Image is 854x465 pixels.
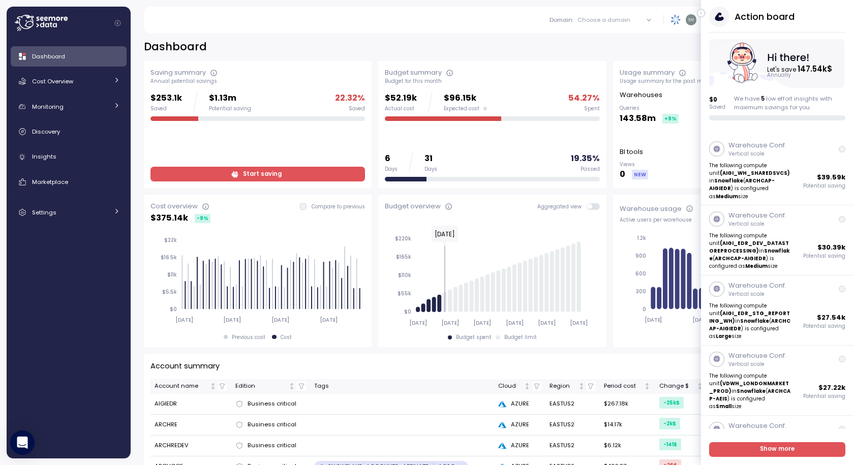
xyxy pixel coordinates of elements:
td: EASTUS2 [545,415,600,436]
div: Annual potential savings [150,78,365,85]
a: Marketplace [11,172,127,192]
a: Warehouse Conf.Vertical scaleThe following compute unit(VDWH_LONDONMARKET_PROD)inSnowflake(ARCHCA... [701,346,854,416]
span: Discovery [32,128,60,136]
p: The following compute unit in ( ) is configured as size [710,232,791,270]
p: Account summary [150,360,220,372]
div: Cost [281,334,292,341]
div: Spent [584,105,600,112]
p: Potential saving [804,253,846,260]
strong: (AIGI_EDR_STG_REPORTING_WH) [710,310,790,324]
p: Warehouse Conf. [728,210,786,221]
span: Dashboard [32,52,65,60]
p: Vertical scale [728,291,786,298]
p: $1.13m [209,91,251,105]
p: $96.15k [444,91,487,105]
strong: Snowflake [737,388,766,394]
div: Days [424,166,437,173]
tspan: 1.2k [637,235,646,241]
p: $ 375.14k [150,211,188,225]
strong: Medium [746,263,768,269]
div: Choose a domain [577,16,630,24]
span: Marketplace [32,178,68,186]
p: Views [620,161,648,168]
tspan: [DATE] [409,320,427,326]
td: ARCHREDEV [150,436,231,456]
div: Tags [314,382,490,391]
span: Aggregated view [537,203,587,210]
p: Warehouse Conf. [728,351,786,361]
strong: ARCHCAP-AEIS [710,388,791,402]
span: Show more [760,443,795,456]
p: Warehouse Conf. [728,421,786,431]
div: Edition [235,382,287,391]
div: Open Intercom Messenger [10,430,35,455]
a: Warehouse Conf.Vertical scaleThe following compute unit(AIGI_EDR_STG_REPORTING_WH)inSnowflake(ARC... [701,275,854,346]
strong: (AIGI_WH_SHAREDSVCS) [720,170,790,176]
p: The following compute unit in ( ) is configured as size [710,302,791,340]
span: Business critical [248,399,296,409]
div: Change $ [659,382,695,391]
a: Dashboard [11,46,127,67]
a: Monitoring [11,97,127,117]
div: Passed [581,166,600,173]
tspan: $11k [167,271,177,278]
p: $52.19k [385,91,417,105]
strong: ARCHCAP-AIGIEDR [715,255,767,262]
tspan: [DATE] [570,320,588,326]
span: Monitoring [32,103,64,111]
tspan: 0 [643,306,646,313]
div: Region [550,382,576,391]
p: BI tools [620,147,643,157]
p: Vertical scale [728,150,786,158]
text: Annually [768,72,792,79]
tspan: 600 [635,270,646,277]
p: 19.35 % [571,152,600,166]
a: Cost Overview [11,71,127,91]
tspan: [DATE] [271,317,289,323]
a: Warehouse Conf.Vertical scaleThe following compute unit(AIGI_EDR_DEV_DATASTOREPROCESSING)inSnowfl... [701,205,854,275]
strong: (AIGI_EDR_DEV_DATASTOREPROCESSING) [710,240,789,254]
p: Warehouse Conf. [728,281,786,291]
div: Saved [349,105,365,112]
p: 143.58m [620,112,656,126]
div: Cost overview [150,201,198,211]
h2: Dashboard [144,40,207,54]
p: 31 [424,152,437,166]
div: Budget for this month [385,78,599,85]
tspan: [DATE] [175,317,193,323]
tspan: 147.54k $ [799,64,833,74]
span: Insights [32,152,56,161]
tspan: $165k [396,254,411,260]
span: Expected cost [444,105,479,112]
p: $ 27.54k [817,313,846,323]
div: Previous cost [232,334,265,341]
strong: ARCHCAP-AIGIEDR [710,177,775,192]
tspan: $0 [170,306,177,313]
div: AZURE [498,420,541,429]
div: Not sorted [209,383,217,390]
p: Saved [710,104,726,111]
p: The following compute unit in ( ) is configured as size [710,372,791,411]
div: Not sorted [288,383,295,390]
tspan: $5.5k [162,289,177,295]
strong: ARCHCAP-AIGIEDR [710,318,791,332]
tspan: $110k [398,272,411,278]
strong: Small [716,403,732,410]
button: Collapse navigation [111,19,124,27]
p: $253.1k [150,91,182,105]
tspan: $0 [404,308,411,315]
p: The following compute unit in ( ) is configured as size [710,162,791,200]
div: NEW [632,170,648,179]
a: Insights [11,147,127,167]
tspan: $22k [164,237,177,243]
div: Budget summary [385,68,442,78]
a: Start saving [150,167,365,181]
a: Warehouse Conf.Vertical scaleThe following compute unit(AIGI_WH_SHAREDSVCS)inSnowflake(ARCHCAP-AI... [701,135,854,205]
th: RegionNot sorted [545,379,600,394]
img: 68790ce639d2d68da1992664.PNG [670,14,681,25]
strong: Snowflake [741,318,770,324]
div: Days [385,166,398,173]
td: EASTUS2 [545,436,600,456]
p: $ 27.22k [819,383,846,393]
tspan: [DATE] [644,317,662,323]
